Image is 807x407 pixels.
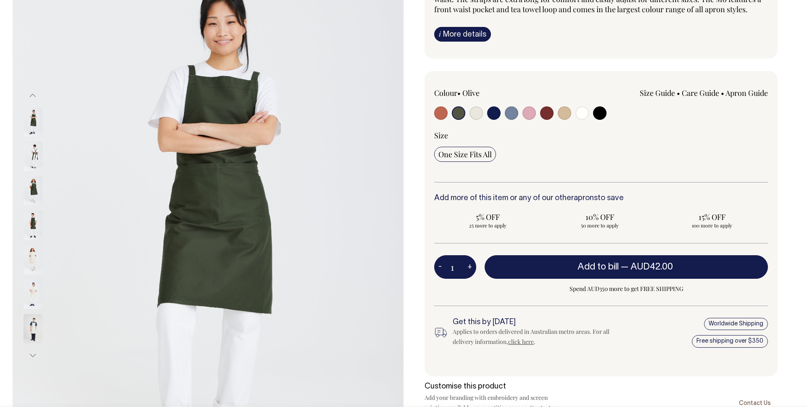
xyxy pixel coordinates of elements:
span: — [621,263,675,271]
div: Size [434,130,768,140]
h6: Add more of this item or any of our other to save [434,194,768,203]
h6: Customise this product [425,383,559,391]
img: olive [24,211,42,240]
span: 25 more to apply [438,222,537,229]
img: olive [24,142,42,171]
img: natural [24,245,42,275]
input: 15% OFF 100 more to apply [658,209,765,231]
a: click here [508,338,534,346]
span: 50 more to apply [551,222,649,229]
button: Next [26,346,39,365]
span: • [457,88,461,98]
a: Care Guide [682,88,719,98]
button: + [463,259,476,275]
img: natural [24,314,42,344]
label: Olive [462,88,480,98]
span: Add to bill [578,263,619,271]
img: olive [24,107,42,137]
h6: Get this by [DATE] [453,318,617,327]
a: iMore details [434,27,491,42]
span: • [677,88,680,98]
span: 5% OFF [438,212,537,222]
span: Spend AUD350 more to get FREE SHIPPING [485,284,768,294]
span: 15% OFF [662,212,761,222]
input: 10% OFF 50 more to apply [546,209,654,231]
a: Apron Guide [725,88,768,98]
button: - [434,259,446,275]
span: One Size Fits All [438,149,492,159]
span: 10% OFF [551,212,649,222]
input: 5% OFF 25 more to apply [434,209,541,231]
button: Previous [26,86,39,105]
a: Size Guide [640,88,675,98]
button: Add to bill —AUD42.00 [485,255,768,279]
div: Applies to orders delivered in Australian metro areas. For all delivery information, . [453,327,617,347]
img: natural [24,280,42,309]
span: 100 more to apply [662,222,761,229]
span: AUD42.00 [630,263,673,271]
span: i [439,29,441,38]
div: Colour [434,88,568,98]
span: • [721,88,724,98]
img: olive [24,176,42,206]
input: One Size Fits All [434,147,496,162]
a: aprons [574,195,598,202]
